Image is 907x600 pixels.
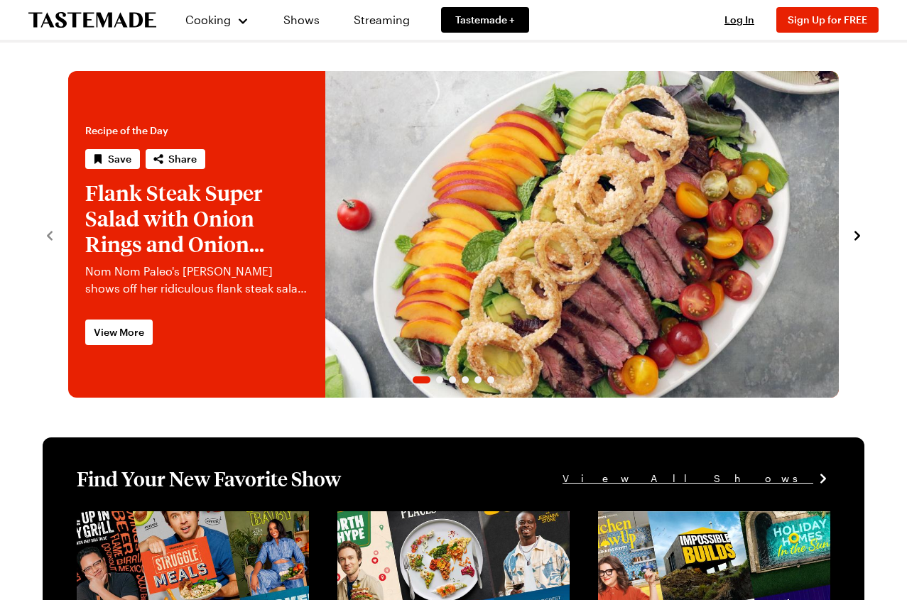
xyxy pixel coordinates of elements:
a: Tastemade + [441,7,529,33]
a: View full content for [object Object] [337,513,531,526]
a: View More [85,320,153,345]
a: View All Shows [563,471,830,486]
span: Log In [724,13,754,26]
button: Share [146,149,205,169]
span: Tastemade + [455,13,515,27]
button: Log In [711,13,768,27]
span: Sign Up for FREE [788,13,867,26]
a: To Tastemade Home Page [28,12,156,28]
span: Go to slide 6 [487,376,494,383]
button: navigate to next item [850,226,864,243]
span: View All Shows [563,471,813,486]
span: Share [168,152,197,166]
span: Go to slide 2 [436,376,443,383]
span: Save [108,152,131,166]
button: navigate to previous item [43,226,57,243]
h1: Find Your New Favorite Show [77,466,341,491]
a: View full content for [object Object] [598,513,792,526]
a: View full content for [object Object] [77,513,271,526]
button: Cooking [185,3,249,37]
span: Go to slide 4 [462,376,469,383]
button: Save recipe [85,149,140,169]
span: Cooking [185,13,231,26]
span: Go to slide 5 [474,376,482,383]
div: 1 / 6 [68,71,839,398]
span: View More [94,325,144,339]
button: Sign Up for FREE [776,7,879,33]
span: Go to slide 1 [413,376,430,383]
span: Go to slide 3 [449,376,456,383]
